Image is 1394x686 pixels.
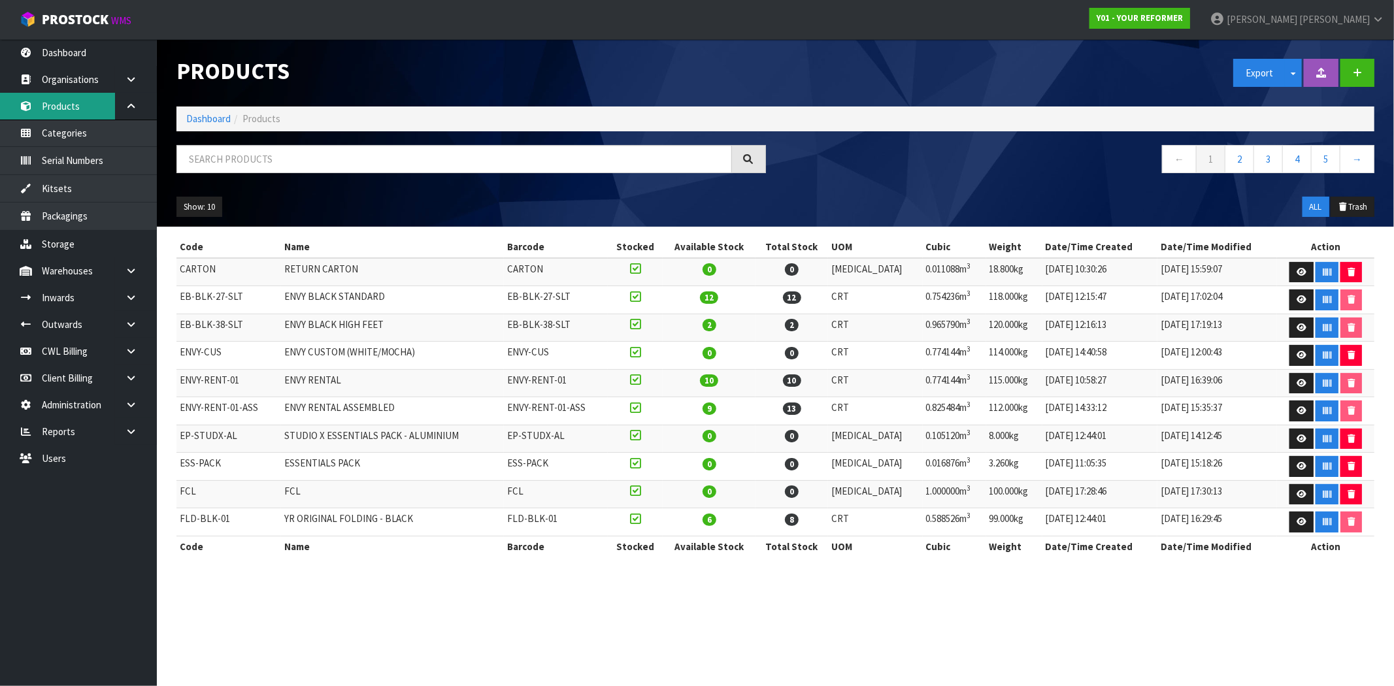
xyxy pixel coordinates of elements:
td: 0.774144m [923,369,986,397]
th: Total Stock [755,536,827,557]
th: Action [1277,536,1374,557]
span: [PERSON_NAME] [1299,13,1370,25]
td: [DATE] 12:16:13 [1042,314,1158,342]
th: Barcode [504,536,608,557]
span: 0 [703,347,716,359]
span: 0 [785,347,799,359]
td: CRT [828,508,923,536]
td: [MEDICAL_DATA] [828,258,923,286]
span: 10 [700,374,718,387]
td: FLD-BLK-01 [504,508,608,536]
td: ENVY-RENT-01 [176,369,281,397]
td: CRT [828,314,923,342]
td: [DATE] 10:58:27 [1042,369,1158,397]
td: CARTON [176,258,281,286]
td: 0.965790m [923,314,986,342]
th: Cubic [923,237,986,257]
span: 0 [703,485,716,498]
h1: Products [176,59,766,84]
span: 0 [703,458,716,470]
td: [DATE] 15:18:26 [1157,453,1277,481]
td: ENVY CUSTOM (WHITE/MOCHA) [281,342,504,370]
td: [MEDICAL_DATA] [828,453,923,481]
th: Date/Time Modified [1157,536,1277,557]
td: RETURN CARTON [281,258,504,286]
input: Search products [176,145,732,173]
th: Name [281,237,504,257]
th: Total Stock [755,237,827,257]
td: [DATE] 12:15:47 [1042,286,1158,314]
td: ENVY-RENT-01-ASS [504,397,608,425]
td: EB-BLK-27-SLT [176,286,281,314]
td: [DATE] 11:05:35 [1042,453,1158,481]
th: Available Stock [663,237,755,257]
th: Weight [986,536,1042,557]
span: 12 [700,291,718,304]
td: [DATE] 12:44:01 [1042,508,1158,536]
th: UOM [828,536,923,557]
th: Available Stock [663,536,755,557]
td: ENVY-CUS [504,342,608,370]
td: EB-BLK-38-SLT [176,314,281,342]
td: [DATE] 14:33:12 [1042,397,1158,425]
td: ESS-PACK [176,453,281,481]
td: YR ORIGINAL FOLDING - BLACK [281,508,504,536]
strong: Y01 - YOUR REFORMER [1097,12,1183,24]
td: [DATE] 15:59:07 [1157,258,1277,286]
td: [DATE] 16:29:45 [1157,508,1277,536]
sup: 3 [967,455,971,465]
td: [DATE] 14:12:45 [1157,425,1277,453]
nav: Page navigation [786,145,1375,177]
td: 120.000kg [986,314,1042,342]
td: CRT [828,286,923,314]
img: cube-alt.png [20,11,36,27]
sup: 3 [967,483,971,493]
sup: 3 [967,400,971,409]
small: WMS [111,14,131,27]
button: ALL [1303,197,1329,218]
td: 112.000kg [986,397,1042,425]
span: 2 [785,319,799,331]
sup: 3 [967,261,971,270]
a: 3 [1253,145,1283,173]
td: ENVY-RENT-01-ASS [176,397,281,425]
td: EB-BLK-27-SLT [504,286,608,314]
sup: 3 [967,428,971,437]
td: ENVY BLACK HIGH FEET [281,314,504,342]
td: EP-STUDX-AL [176,425,281,453]
a: Dashboard [186,112,231,125]
span: 0 [703,263,716,276]
th: Cubic [923,536,986,557]
a: ← [1162,145,1197,173]
sup: 3 [967,289,971,298]
td: 1.000000m [923,480,986,508]
span: 8 [785,514,799,526]
td: 99.000kg [986,508,1042,536]
td: CRT [828,397,923,425]
span: Products [242,112,280,125]
th: Stocked [608,536,662,557]
th: Barcode [504,237,608,257]
td: ENVY RENTAL [281,369,504,397]
td: ENVY BLACK STANDARD [281,286,504,314]
span: 2 [703,319,716,331]
sup: 3 [967,372,971,382]
sup: 3 [967,344,971,353]
td: EB-BLK-38-SLT [504,314,608,342]
a: 4 [1282,145,1312,173]
td: 115.000kg [986,369,1042,397]
td: CARTON [504,258,608,286]
span: 13 [783,402,801,415]
td: [DATE] 12:00:43 [1157,342,1277,370]
td: [DATE] 12:44:01 [1042,425,1158,453]
sup: 3 [967,511,971,520]
td: [MEDICAL_DATA] [828,425,923,453]
th: UOM [828,237,923,257]
td: CRT [828,342,923,370]
td: 0.774144m [923,342,986,370]
td: 0.825484m [923,397,986,425]
td: ENVY-CUS [176,342,281,370]
td: 114.000kg [986,342,1042,370]
span: [PERSON_NAME] [1227,13,1297,25]
span: 0 [785,485,799,498]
